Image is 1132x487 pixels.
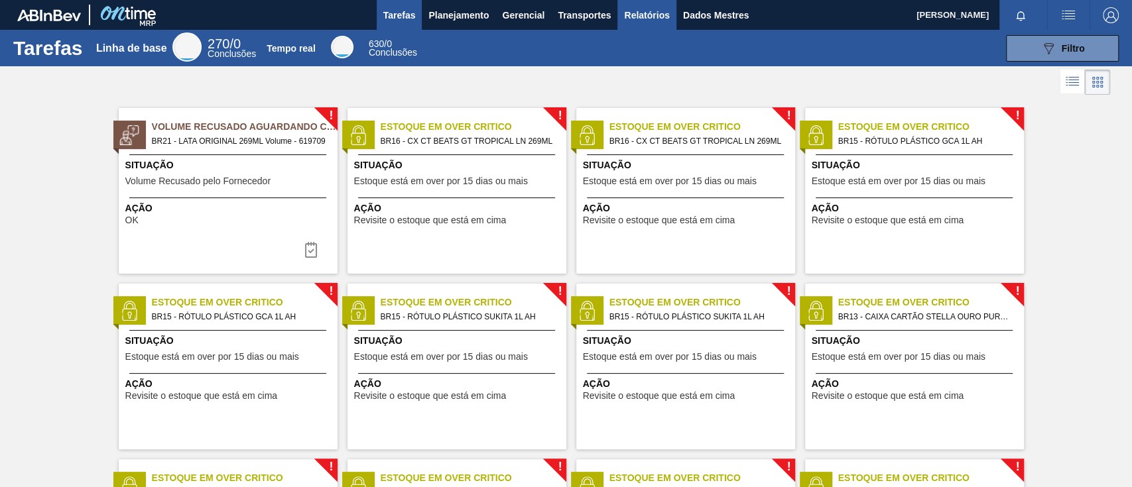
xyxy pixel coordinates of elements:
font: BR15 - RÓTULO PLÁSTICO SUKITA 1L AH [381,312,536,321]
font: Revisite o estoque que está em cima [583,215,735,225]
font: Situação [583,335,631,346]
img: status [806,125,826,145]
font: Ação [125,378,153,389]
span: BR16 - CX CT BEATS GT TROPICAL LN 269ML [609,134,785,148]
span: Situação [812,334,1021,348]
img: ações do usuário [1060,7,1076,23]
span: Estoque em Over Critico [381,296,566,309]
font: Situação [812,160,860,170]
font: Volume Recusado pelo Fornecedor [125,176,271,186]
font: Revisite o estoque que está em cima [583,390,735,401]
font: / [384,38,387,49]
span: Estoque está em over por 15 dias ou mais [583,352,757,362]
span: Estoque em Over Critico [838,296,1024,309]
div: Tempo real [331,36,353,58]
font: / [229,36,233,51]
font: ! [558,460,562,473]
font: [PERSON_NAME] [916,10,989,20]
font: Estoque em Over Critico [152,472,283,483]
font: ! [1015,284,1019,298]
span: 270 [208,36,229,51]
span: Volume Recusado Aguardando Ciência [152,120,338,134]
font: Estoque em Over Critico [838,472,970,483]
font: Ação [125,203,153,213]
font: Situação [354,335,403,346]
font: Dados Mestres [683,10,749,21]
font: ! [329,284,333,298]
font: ! [329,460,333,473]
img: Sair [1103,7,1119,23]
span: BR16 - CX CT BEATS GT TROPICAL LN 269ML [381,134,556,148]
img: status [348,125,368,145]
font: Revisite o estoque que está em cima [812,390,964,401]
font: Tarefas [13,37,83,59]
font: ! [558,109,562,122]
img: status [577,125,597,145]
font: Estoque está em over por 15 dias ou mais [583,176,757,186]
span: Estoque em Over Critico [609,471,795,485]
font: 0 [387,38,392,49]
div: Linha de base [208,38,256,58]
font: BR15 - RÓTULO PLÁSTICO GCA 1L AH [838,136,983,146]
font: BR16 - CX CT BEATS GT TROPICAL LN 269ML [609,136,781,146]
font: Conclusões [208,48,256,59]
font: Estoque em Over Critico [838,297,970,307]
div: Tempo real [369,40,417,57]
span: Situação [125,334,334,348]
span: Estoque em Over Critico [152,471,338,485]
font: Situação [583,160,631,170]
font: ! [1015,109,1019,122]
font: Revisite o estoque que está em cima [354,390,507,401]
span: BR13 - CAIXA CARTÃO STELLA OURO PURO 269ML [838,309,1013,324]
font: Estoque em Over Critico [609,121,741,132]
font: Situação [125,335,174,346]
font: Linha de base [96,42,167,54]
font: Estoque está em over por 15 dias ou mais [812,351,985,362]
font: Ação [812,378,839,389]
span: Situação [583,334,792,348]
span: Estoque está em over por 15 dias ou mais [354,352,528,362]
font: BR21 - LATA ORIGINAL 269ML Volume - 619709 [152,136,326,146]
span: Estoque em Over Critico [381,120,566,134]
font: ! [786,109,790,122]
font: Conclusões [369,47,417,58]
font: BR15 - RÓTULO PLÁSTICO SUKITA 1L AH [609,312,765,321]
font: BR13 - CAIXA CARTÃO STELLA OURO PURO 269ML [838,312,1033,321]
div: Linha de base [172,32,202,62]
font: Relatórios [624,10,669,21]
font: Estoque em Over Critico [609,297,741,307]
font: Filtro [1062,43,1085,54]
font: Revisite o estoque que está em cima [354,215,507,225]
button: Filtro [1006,35,1119,62]
font: Estoque em Over Critico [381,121,512,132]
span: Situação [354,158,563,172]
font: Planejamento [428,10,489,21]
span: Situação [125,158,334,172]
font: ! [786,284,790,298]
span: 630 [369,38,384,49]
font: Tarefas [383,10,416,21]
font: Volume Recusado Aguardando Ciência [152,121,358,132]
img: status [577,301,597,321]
button: ícone-tarefa-concluída [295,237,327,263]
font: Estoque em Over Critico [152,297,283,307]
font: Estoque está em over por 15 dias ou mais [583,351,757,362]
span: Estoque em Over Critico [152,296,338,309]
span: Estoque está em over por 15 dias ou mais [812,352,985,362]
img: status [806,301,826,321]
div: Visão em Lista [1060,70,1085,95]
font: BR15 - RÓTULO PLÁSTICO GCA 1L AH [152,312,296,321]
font: BR16 - CX CT BEATS GT TROPICAL LN 269ML [381,136,552,146]
span: Situação [812,158,1021,172]
font: Estoque está em over por 15 dias ou mais [354,176,528,186]
span: Estoque em Over Critico [838,471,1024,485]
img: ícone-tarefa-concluída [303,242,319,258]
font: Estoque em Over Critico [838,121,970,132]
font: Ação [354,203,381,213]
font: Gerencial [502,10,544,21]
font: Tempo real [267,43,316,54]
span: BR15 - RÓTULO PLÁSTICO SUKITA 1L AH [381,309,556,324]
